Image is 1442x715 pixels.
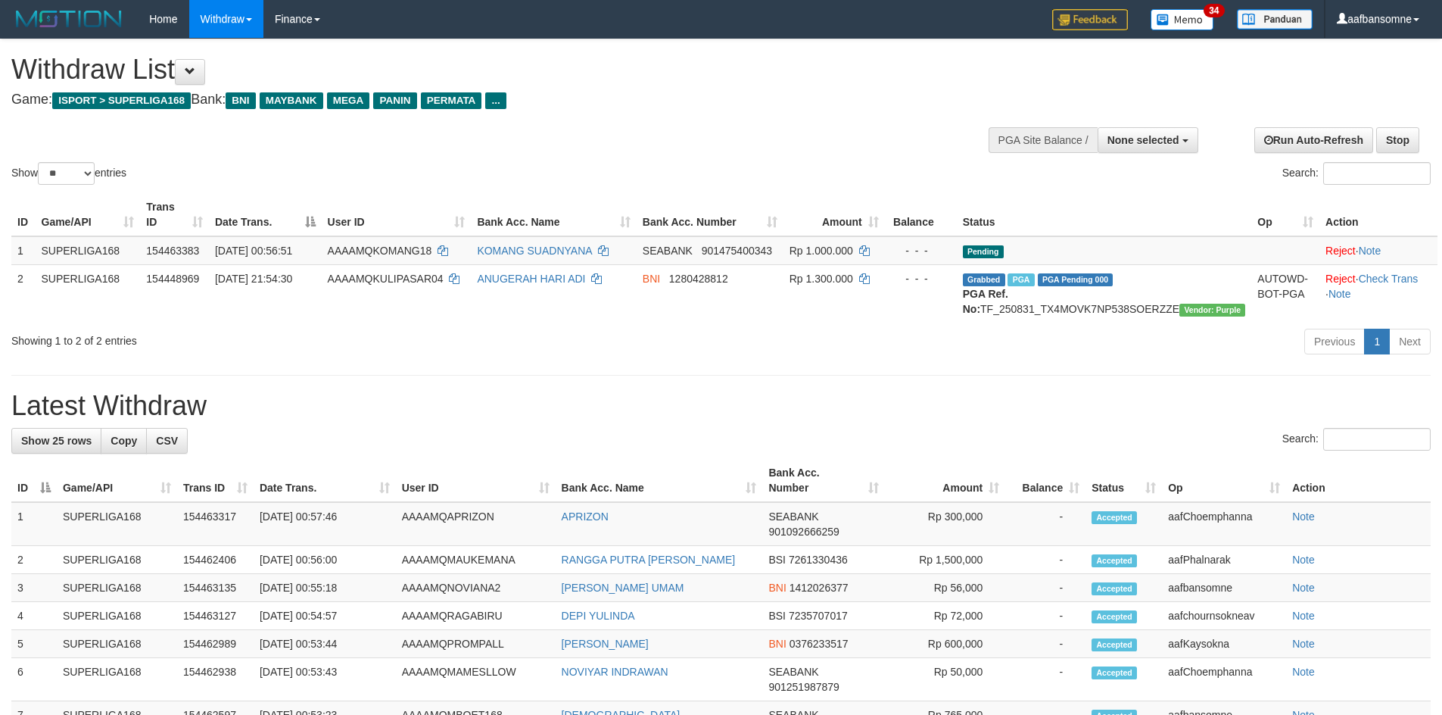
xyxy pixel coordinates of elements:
b: PGA Ref. No: [963,288,1008,315]
th: Status [957,193,1252,236]
td: - [1005,546,1085,574]
td: AAAAMQMAMESLLOW [396,658,556,701]
a: 1 [1364,329,1390,354]
td: 6 [11,658,57,701]
td: 154463317 [177,502,254,546]
td: 5 [11,630,57,658]
h1: Withdraw List [11,55,946,85]
a: Copy [101,428,147,454]
a: Check Trans [1359,273,1419,285]
th: Op: activate to sort column ascending [1251,193,1319,236]
span: Copy 901475400343 to clipboard [702,245,772,257]
a: Note [1292,510,1315,523]
span: Rp 1.300.000 [790,273,853,285]
span: 154448969 [146,273,199,285]
span: AAAAMQKOMANG18 [328,245,432,257]
th: Amount: activate to sort column ascending [783,193,885,236]
th: Bank Acc. Name: activate to sort column ascending [471,193,636,236]
span: Grabbed [963,273,1005,286]
a: Note [1359,245,1381,257]
span: MEGA [327,92,370,109]
a: Show 25 rows [11,428,101,454]
span: Copy 7235707017 to clipboard [789,610,848,622]
th: Amount: activate to sort column ascending [885,459,1005,502]
td: [DATE] 00:57:46 [254,502,396,546]
td: 154463127 [177,602,254,630]
a: Note [1292,554,1315,566]
td: aafchournsokneav [1162,602,1286,630]
span: MAYBANK [260,92,323,109]
td: 154463135 [177,574,254,602]
span: Copy 1412026377 to clipboard [790,582,849,594]
td: 4 [11,602,57,630]
td: [DATE] 00:56:00 [254,546,396,574]
img: MOTION_logo.png [11,8,126,30]
div: - - - [891,243,951,258]
label: Search: [1282,162,1431,185]
td: 3 [11,574,57,602]
a: Note [1292,582,1315,594]
a: ANUGERAH HARI ADI [477,273,585,285]
td: aafChoemphanna [1162,658,1286,701]
td: TF_250831_TX4MOVK7NP538SOERZZE [957,264,1252,323]
a: Reject [1325,273,1356,285]
td: Rp 1,500,000 [885,546,1005,574]
span: Accepted [1092,610,1137,623]
a: DEPI YULINDA [562,610,635,622]
span: Copy [111,435,137,447]
th: ID [11,193,36,236]
td: aafChoemphanna [1162,502,1286,546]
th: Bank Acc. Number: activate to sort column ascending [762,459,885,502]
th: Action [1319,193,1437,236]
td: SUPERLIGA168 [57,574,177,602]
a: APRIZON [562,510,609,523]
td: · · [1319,264,1437,323]
a: KOMANG SUADNYANA [477,245,591,257]
td: aafbansomne [1162,574,1286,602]
button: None selected [1098,127,1198,153]
label: Search: [1282,428,1431,451]
a: [PERSON_NAME] [562,638,649,650]
td: Rp 600,000 [885,630,1005,658]
a: [PERSON_NAME] UMAM [562,582,684,594]
span: Copy 901092666259 to clipboard [768,526,839,538]
div: Showing 1 to 2 of 2 entries [11,327,590,348]
td: AAAAMQAPRIZON [396,502,556,546]
img: Feedback.jpg [1052,9,1128,30]
input: Search: [1323,428,1431,451]
span: PGA Pending [1038,273,1113,286]
td: 2 [11,546,57,574]
td: AAAAMQMAUKEMANA [396,546,556,574]
td: [DATE] 00:55:18 [254,574,396,602]
span: SEABANK [768,666,818,678]
h1: Latest Withdraw [11,391,1431,421]
span: Copy 901251987879 to clipboard [768,681,839,693]
td: - [1005,502,1085,546]
td: AAAAMQNOVIANA2 [396,574,556,602]
span: Show 25 rows [21,435,92,447]
th: User ID: activate to sort column ascending [396,459,556,502]
th: Balance: activate to sort column ascending [1005,459,1085,502]
span: Accepted [1092,639,1137,651]
th: Action [1286,459,1431,502]
td: Rp 300,000 [885,502,1005,546]
td: SUPERLIGA168 [57,546,177,574]
span: AAAAMQKULIPASAR04 [328,273,444,285]
td: aafPhalnarak [1162,546,1286,574]
span: ... [485,92,506,109]
img: Button%20Memo.svg [1151,9,1214,30]
span: PANIN [373,92,416,109]
a: Note [1292,638,1315,650]
td: 154462938 [177,658,254,701]
td: 154462989 [177,630,254,658]
a: Note [1328,288,1351,300]
span: BNI [643,273,660,285]
span: None selected [1107,134,1179,146]
th: Status: activate to sort column ascending [1085,459,1162,502]
a: Run Auto-Refresh [1254,127,1373,153]
h4: Game: Bank: [11,92,946,108]
td: - [1005,574,1085,602]
span: Vendor URL: https://trx4.1velocity.biz [1179,304,1245,317]
th: Date Trans.: activate to sort column ascending [254,459,396,502]
span: Rp 1.000.000 [790,245,853,257]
